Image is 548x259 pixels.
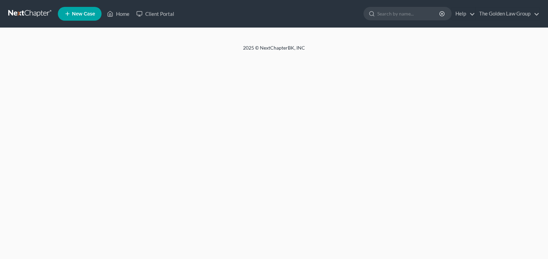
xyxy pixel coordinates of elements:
a: Home [104,8,133,20]
div: 2025 © NextChapterBK, INC [78,44,470,57]
a: Help [452,8,475,20]
a: The Golden Law Group [476,8,539,20]
span: New Case [72,11,95,17]
input: Search by name... [377,7,440,20]
a: Client Portal [133,8,178,20]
